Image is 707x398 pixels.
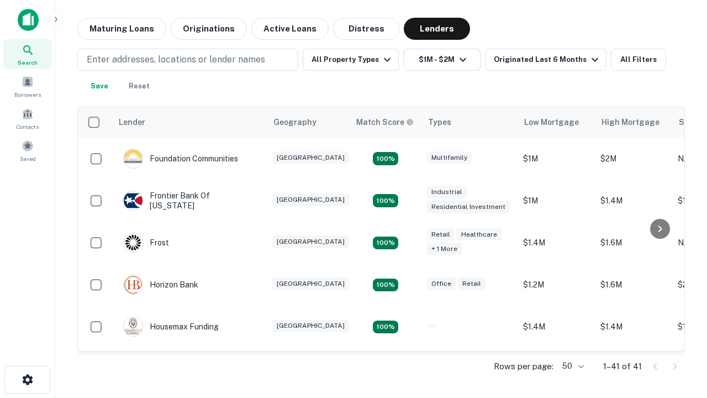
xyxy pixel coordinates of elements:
[123,317,219,337] div: Housemax Funding
[272,193,349,206] div: [GEOGRAPHIC_DATA]
[123,233,169,253] div: Frost
[124,275,143,294] img: picture
[428,116,451,129] div: Types
[3,39,52,69] a: Search
[485,49,606,71] button: Originated Last 6 Months
[427,186,467,198] div: Industrial
[595,264,672,306] td: $1.6M
[427,201,510,213] div: Residential Investment
[18,58,38,67] span: Search
[524,116,579,129] div: Low Mortgage
[333,18,399,40] button: Distress
[77,49,298,71] button: Enter addresses, locations or lender names
[595,138,672,180] td: $2M
[14,90,41,99] span: Borrowers
[124,317,143,336] img: picture
[421,107,518,138] th: Types
[373,237,398,250] div: Matching Properties: 4, hasApolloMatch: undefined
[518,306,595,348] td: $1.4M
[603,360,642,373] p: 1–41 of 41
[123,149,238,169] div: Foundation Communities
[272,277,349,290] div: [GEOGRAPHIC_DATA]
[350,107,421,138] th: Capitalize uses an advanced AI algorithm to match your search with the best lender. The match sco...
[404,18,470,40] button: Lenders
[123,191,256,211] div: Frontier Bank Of [US_STATE]
[18,9,39,31] img: capitalize-icon.png
[303,49,399,71] button: All Property Types
[124,149,143,168] img: picture
[119,116,145,129] div: Lender
[3,103,52,133] a: Contacts
[123,275,198,295] div: Horizon Bank
[595,348,672,390] td: $1.6M
[558,358,585,374] div: 50
[171,18,247,40] button: Originations
[373,321,398,334] div: Matching Properties: 4, hasApolloMatch: undefined
[17,122,39,131] span: Contacts
[652,310,707,363] iframe: Chat Widget
[373,152,398,165] div: Matching Properties: 4, hasApolloMatch: undefined
[373,279,398,292] div: Matching Properties: 4, hasApolloMatch: undefined
[122,75,157,97] button: Reset
[251,18,329,40] button: Active Loans
[403,49,481,71] button: $1M - $2M
[267,107,350,138] th: Geography
[124,191,143,210] img: picture
[272,151,349,164] div: [GEOGRAPHIC_DATA]
[595,180,672,222] td: $1.4M
[356,116,411,128] h6: Match Score
[518,264,595,306] td: $1.2M
[272,235,349,248] div: [GEOGRAPHIC_DATA]
[272,320,349,332] div: [GEOGRAPHIC_DATA]
[373,194,398,207] div: Matching Properties: 4, hasApolloMatch: undefined
[602,116,659,129] div: High Mortgage
[518,180,595,222] td: $1M
[494,360,553,373] p: Rows per page:
[518,107,595,138] th: Low Mortgage
[458,277,486,290] div: Retail
[427,243,462,255] div: + 1 more
[77,18,166,40] button: Maturing Loans
[595,107,672,138] th: High Mortgage
[3,71,52,101] a: Borrowers
[124,233,143,252] img: picture
[82,75,117,97] button: Save your search to get updates of matches that match your search criteria.
[87,53,265,66] p: Enter addresses, locations or lender names
[494,53,602,66] div: Originated Last 6 Months
[595,222,672,264] td: $1.6M
[427,277,456,290] div: Office
[3,135,52,165] a: Saved
[518,138,595,180] td: $1M
[427,228,455,241] div: Retail
[595,306,672,348] td: $1.4M
[112,107,267,138] th: Lender
[518,222,595,264] td: $1.4M
[457,228,502,241] div: Healthcare
[20,154,36,163] span: Saved
[611,49,666,71] button: All Filters
[356,116,414,128] div: Capitalize uses an advanced AI algorithm to match your search with the best lender. The match sco...
[518,348,595,390] td: $1.4M
[427,151,472,164] div: Multifamily
[273,116,316,129] div: Geography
